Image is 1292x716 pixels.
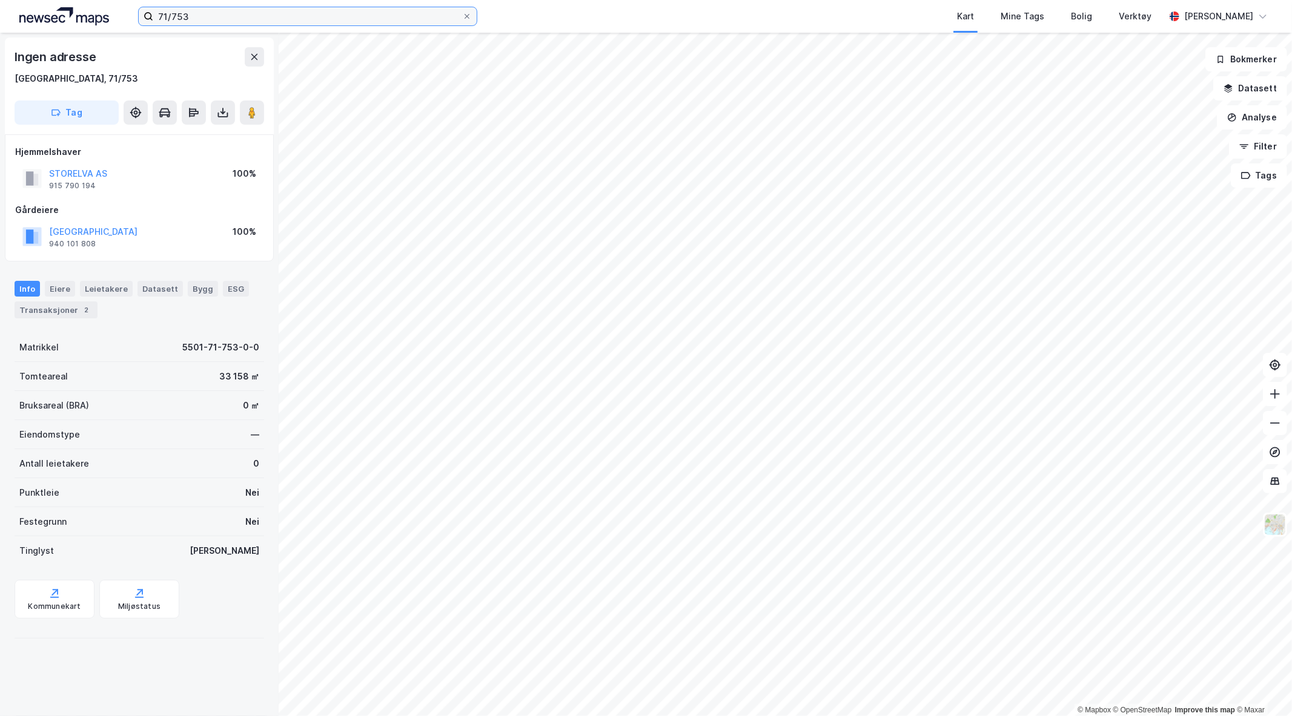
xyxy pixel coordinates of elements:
div: Nei [245,514,259,529]
div: Tinglyst [19,544,54,558]
button: Tags [1231,163,1287,188]
div: Kontrollprogram for chat [1231,658,1292,716]
div: Info [15,281,40,297]
div: Kart [957,9,974,24]
div: Datasett [137,281,183,297]
div: Eiendomstype [19,427,80,442]
button: Bokmerker [1205,47,1287,71]
div: Antall leietakere [19,456,89,471]
div: ESG [223,281,249,297]
a: Mapbox [1078,706,1111,714]
div: 2 [81,304,93,316]
iframe: Chat Widget [1231,658,1292,716]
div: Punktleie [19,485,59,500]
a: OpenStreetMap [1113,706,1172,714]
div: Transaksjoner [15,301,98,318]
div: Miljøstatus [118,602,161,611]
img: Z [1264,513,1287,536]
div: Gårdeiere [15,203,263,217]
div: 100% [233,225,256,239]
div: Festegrunn [19,514,67,529]
div: [GEOGRAPHIC_DATA], 71/753 [15,71,138,86]
button: Analyse [1217,105,1287,130]
div: Bruksareal (BRA) [19,398,89,413]
div: Nei [245,485,259,500]
div: 0 ㎡ [243,398,259,413]
div: Tomteareal [19,369,68,384]
div: Bygg [188,281,218,297]
div: 940 101 808 [49,239,96,249]
button: Datasett [1213,76,1287,100]
div: 0 [253,456,259,471]
div: Eiere [45,281,75,297]
button: Tag [15,100,119,125]
div: [PERSON_NAME] [1184,9,1253,24]
div: Mine Tags [1001,9,1044,24]
div: Bolig [1071,9,1092,24]
div: Hjemmelshaver [15,145,263,159]
div: 33 158 ㎡ [219,369,259,384]
button: Filter [1229,134,1287,159]
div: Matrikkel [19,340,59,355]
div: 5501-71-753-0-0 [182,340,259,355]
div: Leietakere [80,281,133,297]
img: logo.a4113a55bc3d86da70a041830d287a7e.svg [19,7,109,25]
div: 100% [233,166,256,181]
div: — [251,427,259,442]
input: Søk på adresse, matrikkel, gårdeiere, leietakere eller personer [153,7,462,25]
div: 915 790 194 [49,181,96,191]
div: [PERSON_NAME] [190,544,259,558]
div: Ingen adresse [15,47,98,67]
a: Improve this map [1175,706,1235,714]
div: Kommunekart [28,602,81,611]
div: Verktøy [1119,9,1151,24]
